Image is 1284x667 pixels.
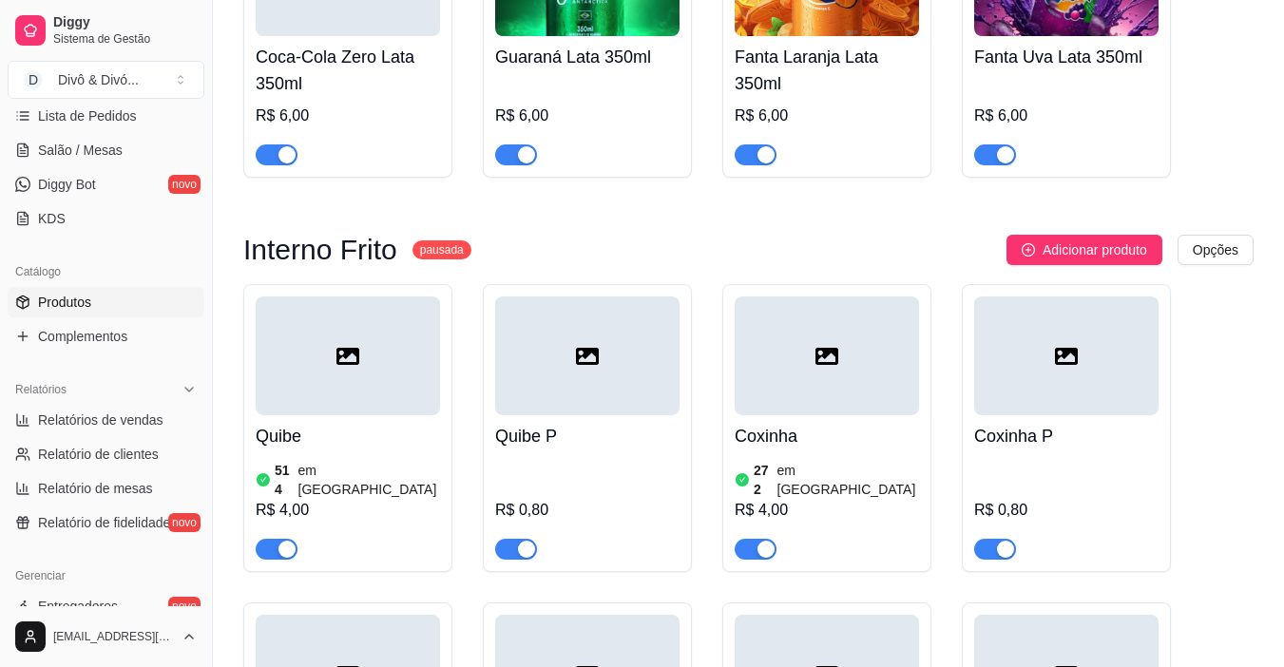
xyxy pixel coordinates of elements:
div: Catálogo [8,257,204,287]
span: Produtos [38,293,91,312]
span: Relatórios [15,382,67,397]
a: Lista de Pedidos [8,101,204,131]
span: Relatório de clientes [38,445,159,464]
h4: Fanta Laranja Lata 350ml [735,44,919,97]
h4: Fanta Uva Lata 350ml [974,44,1159,70]
span: KDS [38,209,66,228]
button: Opções [1178,235,1254,265]
span: Diggy [53,14,197,31]
a: Entregadoresnovo [8,591,204,621]
div: R$ 4,00 [256,499,440,522]
sup: pausada [412,240,471,259]
article: em [GEOGRAPHIC_DATA] [777,461,919,499]
span: Relatórios de vendas [38,410,163,429]
h4: Guaraná Lata 350ml [495,44,680,70]
a: DiggySistema de Gestão [8,8,204,53]
span: Lista de Pedidos [38,106,137,125]
span: Salão / Mesas [38,141,123,160]
article: 272 [754,461,774,499]
div: R$ 6,00 [256,105,440,127]
span: Complementos [38,327,127,346]
span: Adicionar produto [1043,239,1147,260]
a: Relatórios de vendas [8,405,204,435]
span: Diggy Bot [38,175,96,194]
a: KDS [8,203,204,234]
span: plus-circle [1022,243,1035,257]
a: Salão / Mesas [8,135,204,165]
span: Sistema de Gestão [53,31,197,47]
div: Divô & Divó ... [58,70,139,89]
a: Diggy Botnovo [8,169,204,200]
button: Adicionar produto [1006,235,1162,265]
span: Entregadores [38,597,118,616]
a: Relatório de clientes [8,439,204,469]
span: Relatório de mesas [38,479,153,498]
span: Opções [1193,239,1238,260]
div: R$ 0,80 [974,499,1159,522]
span: Relatório de fidelidade [38,513,170,532]
div: R$ 6,00 [735,105,919,127]
a: Relatório de mesas [8,473,204,504]
div: R$ 6,00 [495,105,680,127]
a: Relatório de fidelidadenovo [8,507,204,538]
article: 514 [275,461,295,499]
a: Complementos [8,321,204,352]
div: R$ 6,00 [974,105,1159,127]
h4: Coxinha [735,423,919,449]
div: Gerenciar [8,561,204,591]
h4: Coca-Cola Zero Lata 350ml [256,44,440,97]
h4: Quibe P [495,423,680,449]
article: em [GEOGRAPHIC_DATA] [298,461,440,499]
span: [EMAIL_ADDRESS][DOMAIN_NAME] [53,629,174,644]
span: D [24,70,43,89]
a: Produtos [8,287,204,317]
h4: Coxinha P [974,423,1159,449]
div: R$ 0,80 [495,499,680,522]
button: Select a team [8,61,204,99]
div: R$ 4,00 [735,499,919,522]
h4: Quibe [256,423,440,449]
h3: Interno Frito [243,238,397,261]
button: [EMAIL_ADDRESS][DOMAIN_NAME] [8,614,204,659]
